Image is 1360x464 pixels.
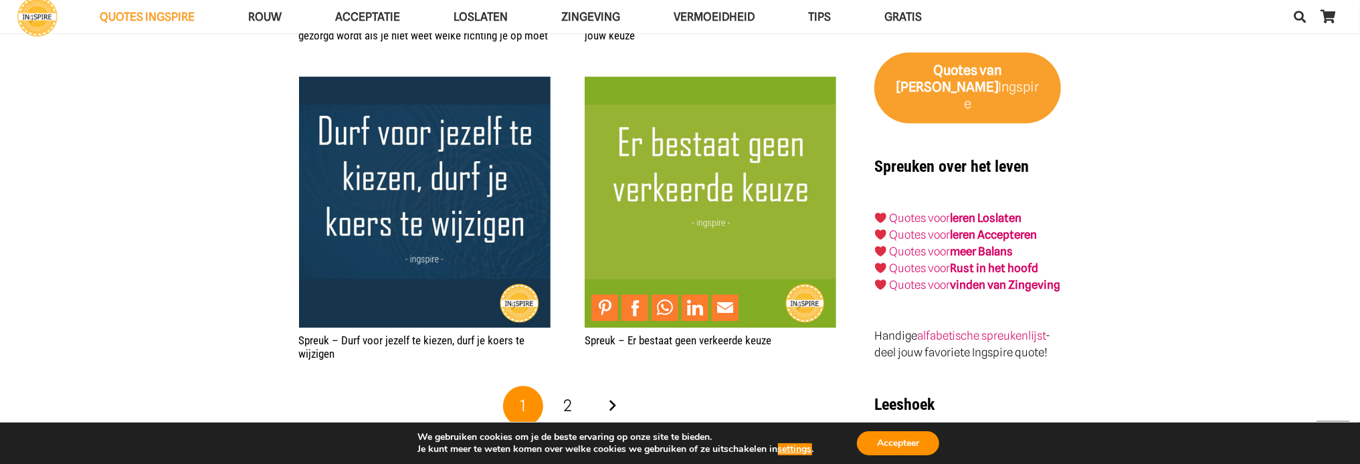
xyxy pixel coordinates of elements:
li: WhatsApp [652,294,682,321]
a: Quote van Ingspire – Vertrouw erop dat er voor je gezorgd wordt als je niet weet welke richting j... [299,15,549,41]
span: Loslaten [454,10,508,23]
a: leren Loslaten [951,211,1022,225]
span: 1 [520,396,526,415]
a: Share to Facebook [621,294,648,321]
a: Spreuk – Er bestaat geen verkeerde keuze [585,76,836,328]
button: Accepteer [857,431,939,455]
strong: van [PERSON_NAME] [896,62,1002,95]
img: ❤ [875,229,886,240]
button: settings [778,443,812,455]
a: Quotes voorvinden van Zingeving [890,278,1061,292]
li: Email This [712,294,742,321]
img: ❤ [875,212,886,223]
a: Spreuk – Durf voor jezelf te kiezen, durf je koers te wijzigen [299,334,525,360]
span: Acceptatie [335,10,400,23]
a: Quotes voorRust in het hoofd [890,261,1039,275]
li: LinkedIn [682,294,712,321]
strong: meer Balans [951,245,1013,258]
span: 2 [563,396,572,415]
a: Spreuk – Durf voor jezelf te kiezen, durf je koers te wijzigen [299,76,551,328]
a: Quotes voormeer Balans [890,245,1013,258]
p: Je kunt meer te weten komen over welke cookies we gebruiken of ze uitschakelen in . [418,443,814,455]
strong: vinden van Zingeving [951,278,1061,292]
a: alfabetische spreukenlijst [917,329,1046,342]
img: ❤ [875,245,886,257]
a: Spreuk – Er bestaat geen verkeerde keuze [585,334,771,347]
a: Mail to Email This [712,294,739,321]
p: Handige - deel jouw favoriete Ingspire quote! [874,328,1061,361]
span: QUOTES INGSPIRE [100,10,195,23]
span: Pagina 1 [503,386,543,426]
span: TIPS [808,10,831,23]
li: Pinterest [591,294,621,321]
a: Terug naar top [1317,421,1350,454]
span: ROUW [248,10,282,23]
a: Spreuk – Hoe je omgaat met iets wat op je pad komt is jouw keuze [585,15,832,41]
li: Facebook [621,294,652,321]
span: Zingeving [561,10,620,23]
a: Quotes van [PERSON_NAME]Ingspire [874,52,1061,123]
a: Quotes voor [890,211,951,225]
p: We gebruiken cookies om je de beste ervaring op onze site te bieden. [418,431,814,443]
img: ❤ [875,262,886,273]
span: GRATIS [884,10,922,23]
a: Share to WhatsApp [652,294,678,321]
img: Ingspire Spreuk: Durf voor jezelf te kiezen, durf je koers te wijzigen [299,76,551,328]
strong: Leeshoek [874,395,935,414]
a: Pagina 2 [548,386,588,426]
a: leren Accepteren [951,228,1038,241]
img: ❤ [875,279,886,290]
strong: Spreuken over het leven [874,157,1029,176]
strong: Quotes [933,62,977,78]
span: VERMOEIDHEID [674,10,755,23]
strong: Rust in het hoofd [951,261,1039,275]
a: Pin to Pinterest [591,294,618,321]
a: Quotes voor [890,228,951,241]
a: Share to LinkedIn [682,294,708,321]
